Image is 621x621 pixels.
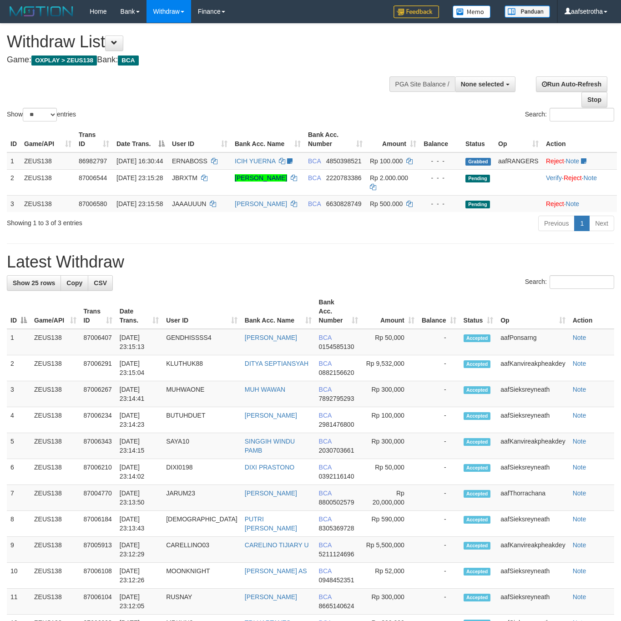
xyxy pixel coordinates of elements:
td: - [418,355,460,381]
h1: Latest Withdraw [7,253,614,271]
td: ZEUS138 [30,485,80,511]
td: [DATE] 23:14:02 [116,459,162,485]
th: User ID: activate to sort column ascending [162,294,241,329]
th: Game/API: activate to sort column ascending [20,126,75,152]
td: Rp 300,000 [362,589,418,615]
span: None selected [461,81,504,88]
th: Status [462,126,495,152]
span: Copy 8665140624 to clipboard [319,602,354,610]
a: CSV [88,275,113,291]
span: Copy 8800502579 to clipboard [319,499,354,506]
td: · [542,152,617,170]
td: ZEUS138 [30,433,80,459]
input: Search: [550,275,614,289]
span: 87006544 [79,174,107,182]
td: 87005913 [80,537,116,563]
span: BCA [319,515,332,523]
span: ERNABOSS [172,157,207,165]
div: - - - [424,173,458,182]
th: Balance [420,126,462,152]
a: Note [573,541,586,549]
span: OXPLAY > ZEUS138 [31,56,97,66]
td: [DATE] 23:14:23 [116,407,162,433]
span: Accepted [464,516,491,524]
th: Bank Acc. Number: activate to sort column ascending [304,126,366,152]
span: BCA [118,56,138,66]
a: Verify [546,174,562,182]
td: [DATE] 23:12:05 [116,589,162,615]
td: aafSieksreyneath [497,511,569,537]
a: DITYA SEPTIANSYAH [245,360,308,367]
td: 1 [7,329,30,355]
td: aafKanvireakpheakdey [497,433,569,459]
a: Copy [61,275,88,291]
h1: Withdraw List [7,33,405,51]
td: Rp 5,500,000 [362,537,418,563]
td: 2 [7,355,30,381]
td: aafSieksreyneath [497,381,569,407]
a: PUTRI [PERSON_NAME] [245,515,297,532]
a: Run Auto-Refresh [536,76,607,92]
th: User ID: activate to sort column ascending [168,126,231,152]
td: [DEMOGRAPHIC_DATA] [162,511,241,537]
span: Accepted [464,464,491,472]
td: ZEUS138 [20,195,75,212]
td: Rp 20,000,000 [362,485,418,511]
a: Note [573,386,586,393]
a: Previous [538,216,575,231]
td: - [418,563,460,589]
td: 87006234 [80,407,116,433]
img: Feedback.jpg [394,5,439,18]
span: Copy 0154585130 to clipboard [319,343,354,350]
td: [DATE] 23:13:43 [116,511,162,537]
td: 5 [7,433,30,459]
td: 87006267 [80,381,116,407]
th: Amount: activate to sort column ascending [366,126,420,152]
div: - - - [424,199,458,208]
span: Copy 4850398521 to clipboard [326,157,362,165]
th: Action [542,126,617,152]
span: Copy 2981476800 to clipboard [319,421,354,428]
span: Rp 2.000.000 [370,174,408,182]
a: [PERSON_NAME] [235,200,287,207]
td: - [418,433,460,459]
span: Accepted [464,412,491,420]
th: Amount: activate to sort column ascending [362,294,418,329]
td: 10 [7,563,30,589]
span: BCA [319,334,332,341]
span: Copy [66,279,82,287]
a: Reject [564,174,582,182]
th: ID [7,126,20,152]
td: Rp 590,000 [362,511,418,537]
th: Date Trans.: activate to sort column ascending [116,294,162,329]
td: RUSNAY [162,589,241,615]
td: [DATE] 23:15:13 [116,329,162,355]
td: [DATE] 23:14:41 [116,381,162,407]
span: BCA [308,200,321,207]
td: Rp 9,532,000 [362,355,418,381]
th: Game/API: activate to sort column ascending [30,294,80,329]
td: GENDHISSSS4 [162,329,241,355]
td: 87006108 [80,563,116,589]
span: BCA [308,174,321,182]
span: Pending [465,175,490,182]
img: Button%20Memo.svg [453,5,491,18]
td: aafSieksreyneath [497,589,569,615]
span: Show 25 rows [13,279,55,287]
input: Search: [550,108,614,121]
th: Date Trans.: activate to sort column descending [113,126,168,152]
td: 87006184 [80,511,116,537]
a: Note [573,334,586,341]
span: Accepted [464,568,491,576]
span: Accepted [464,438,491,446]
img: panduan.png [505,5,550,18]
span: BCA [308,157,321,165]
td: - [418,329,460,355]
td: 1 [7,152,20,170]
a: MUH WAWAN [245,386,285,393]
span: Grabbed [465,158,491,166]
span: Copy 0948452351 to clipboard [319,576,354,584]
td: [DATE] 23:12:26 [116,563,162,589]
th: Op: activate to sort column ascending [495,126,542,152]
a: [PERSON_NAME] [245,593,297,601]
